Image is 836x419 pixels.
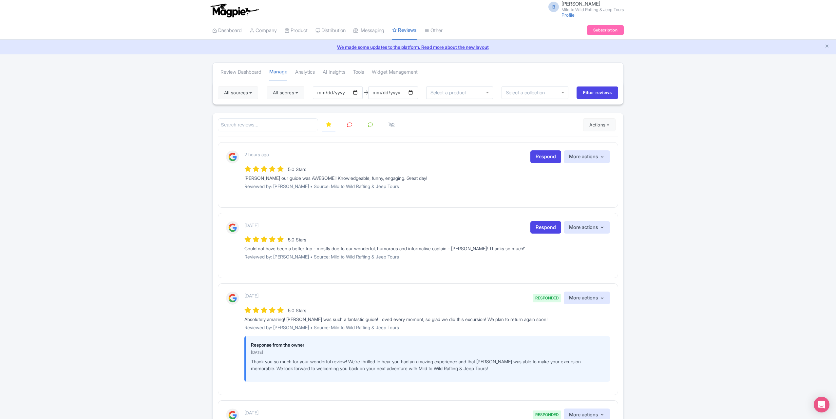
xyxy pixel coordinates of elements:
[564,150,610,163] button: More actions
[267,86,304,99] button: All scores
[587,25,624,35] a: Subscription
[564,221,610,234] button: More actions
[561,12,575,18] a: Profile
[561,1,600,7] span: [PERSON_NAME]
[583,118,616,131] button: Actions
[218,118,318,132] input: Search reviews...
[506,90,549,96] input: Select a collection
[530,150,561,163] a: Respond
[372,63,418,81] a: Widget Management
[244,292,258,299] p: [DATE]
[4,44,832,50] a: We made some updates to the platform. Read more about the new layout
[269,63,287,82] a: Manage
[244,183,610,190] p: Reviewed by: [PERSON_NAME] • Source: Mild to Wild Rafting & Jeep Tours
[548,2,559,12] span: B
[392,21,417,40] a: Reviews
[220,63,261,81] a: Review Dashboard
[814,397,829,412] div: Open Intercom Messenger
[244,245,610,252] div: Could not have been a better trip - mostly due to our wonderful, humorous and informative captain...
[251,341,605,348] p: Response from the owner
[353,63,364,81] a: Tools
[544,1,624,12] a: B [PERSON_NAME] Mild to Wild Rafting & Jeep Tours
[577,86,618,99] input: Filter reviews
[244,253,610,260] p: Reviewed by: [PERSON_NAME] • Source: Mild to Wild Rafting & Jeep Tours
[212,22,242,40] a: Dashboard
[315,22,346,40] a: Distribution
[226,150,239,163] img: Google Logo
[244,222,258,229] p: [DATE]
[295,63,315,81] a: Analytics
[425,22,443,40] a: Other
[533,294,561,302] span: RESPONDED
[430,90,470,96] input: Select a product
[244,316,610,323] div: Absolutely amazing! [PERSON_NAME] was such a fantastic guide! Loved every moment, so glad we did ...
[533,410,561,419] span: RESPONDED
[288,308,306,313] span: 5.0 Stars
[244,175,610,181] div: [PERSON_NAME] our guide was AWESOME!! Knowledgeable, funny, engaging. Great day!
[288,166,306,172] span: 5.0 Stars
[251,358,605,372] p: Thank you so much for your wonderful review! We're thrilled to hear you had an amazing experience...
[285,22,308,40] a: Product
[530,221,561,234] a: Respond
[564,292,610,304] button: More actions
[825,43,829,50] button: Close announcement
[226,221,239,234] img: Google Logo
[209,3,260,18] img: logo-ab69f6fb50320c5b225c76a69d11143b.png
[250,22,277,40] a: Company
[323,63,345,81] a: AI Insights
[244,324,610,331] p: Reviewed by: [PERSON_NAME] • Source: Mild to Wild Rafting & Jeep Tours
[226,292,239,305] img: Google Logo
[244,409,258,416] p: [DATE]
[218,86,258,99] button: All sources
[251,350,605,355] p: [DATE]
[561,8,624,12] small: Mild to Wild Rafting & Jeep Tours
[288,237,306,242] span: 5.0 Stars
[353,22,384,40] a: Messaging
[244,151,269,158] p: 2 hours ago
